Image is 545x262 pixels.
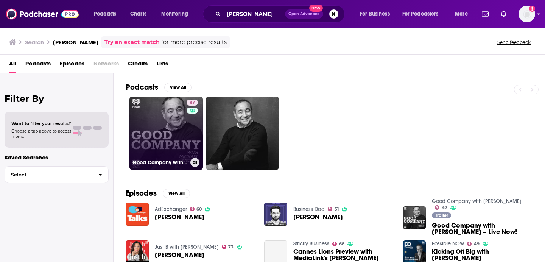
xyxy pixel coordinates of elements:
[190,99,195,107] span: 47
[155,214,204,220] span: [PERSON_NAME]
[161,38,227,47] span: for more precise results
[403,206,426,229] img: Good Company with Michael Kassan – Live Now!
[474,242,480,246] span: 49
[11,128,71,139] span: Choose a tab above to access filters.
[355,8,399,20] button: open menu
[519,6,535,22] button: Show profile menu
[222,245,234,249] a: 73
[435,205,447,210] a: 47
[224,8,285,20] input: Search podcasts, credits, & more...
[293,248,394,261] span: Cannes Lions Preview with MediaLink's [PERSON_NAME]
[161,9,188,19] span: Monitoring
[467,242,480,246] a: 49
[495,39,533,45] button: Send feedback
[125,8,151,20] a: Charts
[155,252,204,258] span: [PERSON_NAME]
[53,39,98,46] h3: [PERSON_NAME]
[155,244,219,250] a: Just B with Bethenny Frankel
[5,172,92,177] span: Select
[93,58,119,73] span: Networks
[155,206,187,212] a: AdExchanger
[285,9,323,19] button: Open AdvancedNew
[360,9,390,19] span: For Business
[432,222,533,235] span: Good Company with [PERSON_NAME] – Live Now!
[163,189,190,198] button: View All
[9,58,16,73] a: All
[432,248,533,261] span: Kicking Off Big with [PERSON_NAME]
[25,58,51,73] a: Podcasts
[210,5,352,23] div: Search podcasts, credits, & more...
[60,58,84,73] a: Episodes
[519,6,535,22] img: User Profile
[157,58,168,73] a: Lists
[190,207,202,211] a: 60
[339,242,344,246] span: 68
[264,203,287,226] img: Michael Kassan
[442,206,447,209] span: 47
[293,214,343,220] span: [PERSON_NAME]
[6,7,79,21] img: Podchaser - Follow, Share and Rate Podcasts
[11,121,71,126] span: Want to filter your results?
[5,93,109,104] h2: Filter By
[309,5,323,12] span: New
[126,189,190,198] a: EpisodesView All
[432,198,522,204] a: Good Company with Michael Kassan
[328,207,339,211] a: 51
[89,8,126,20] button: open menu
[128,58,148,73] a: Credits
[196,207,202,211] span: 60
[455,9,468,19] span: More
[156,8,198,20] button: open menu
[126,203,149,226] img: Michael Kassan
[450,8,477,20] button: open menu
[293,214,343,220] a: Michael Kassan
[126,83,192,92] a: PodcastsView All
[335,207,339,211] span: 51
[479,8,492,20] a: Show notifications dropdown
[104,38,160,47] a: Try an exact match
[126,189,157,198] h2: Episodes
[5,166,109,183] button: Select
[432,222,533,235] a: Good Company with Michael Kassan – Live Now!
[288,12,320,16] span: Open Advanced
[25,39,44,46] h3: Search
[293,248,394,261] a: Cannes Lions Preview with MediaLink's Michael Kassan
[164,83,192,92] button: View All
[5,154,109,161] p: Saved Searches
[529,6,535,12] svg: Add a profile image
[187,100,198,106] a: 47
[130,9,146,19] span: Charts
[129,97,203,170] a: 47Good Company with [PERSON_NAME]
[228,245,234,249] span: 73
[432,248,533,261] a: Kicking Off Big with Michael Kassan
[94,9,116,19] span: Podcasts
[293,206,325,212] a: Business Dad
[126,83,158,92] h2: Podcasts
[293,240,329,247] a: Strictly Business
[498,8,509,20] a: Show notifications dropdown
[397,8,450,20] button: open menu
[155,252,204,258] a: Michael Kassan
[332,242,344,246] a: 68
[435,213,448,218] span: Trailer
[432,240,464,247] a: Possible NOW
[132,159,187,166] h3: Good Company with [PERSON_NAME]
[402,9,439,19] span: For Podcasters
[519,6,535,22] span: Logged in as vanderson
[155,214,204,220] a: Michael Kassan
